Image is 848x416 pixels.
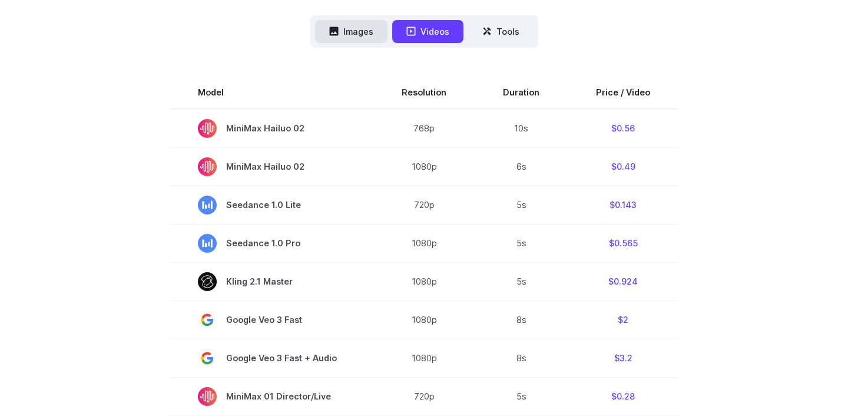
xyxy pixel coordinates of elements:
[475,186,568,224] td: 5s
[198,234,345,253] span: Seedance 1.0 Pro
[568,339,678,377] td: $3.2
[568,262,678,301] td: $0.924
[475,262,568,301] td: 5s
[568,224,678,262] td: $0.565
[373,262,475,301] td: 1080p
[475,339,568,377] td: 8s
[475,147,568,186] td: 6s
[198,272,345,291] span: Kling 2.1 Master
[373,377,475,415] td: 720p
[198,157,345,176] span: MiniMax Hailuo 02
[373,147,475,186] td: 1080p
[568,377,678,415] td: $0.28
[475,377,568,415] td: 5s
[568,186,678,224] td: $0.143
[475,76,568,109] th: Duration
[373,339,475,377] td: 1080p
[198,196,345,214] span: Seedance 1.0 Lite
[198,311,345,329] span: Google Veo 3 Fast
[568,76,678,109] th: Price / Video
[468,20,534,43] button: Tools
[373,76,475,109] th: Resolution
[373,224,475,262] td: 1080p
[392,20,463,43] button: Videos
[568,301,678,339] td: $2
[568,147,678,186] td: $0.49
[373,301,475,339] td: 1080p
[475,224,568,262] td: 5s
[475,301,568,339] td: 8s
[568,109,678,148] td: $0.56
[198,349,345,368] span: Google Veo 3 Fast + Audio
[373,109,475,148] td: 768p
[198,387,345,406] span: MiniMax 01 Director/Live
[198,119,345,138] span: MiniMax Hailuo 02
[475,109,568,148] td: 10s
[170,76,373,109] th: Model
[373,186,475,224] td: 720p
[315,20,387,43] button: Images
